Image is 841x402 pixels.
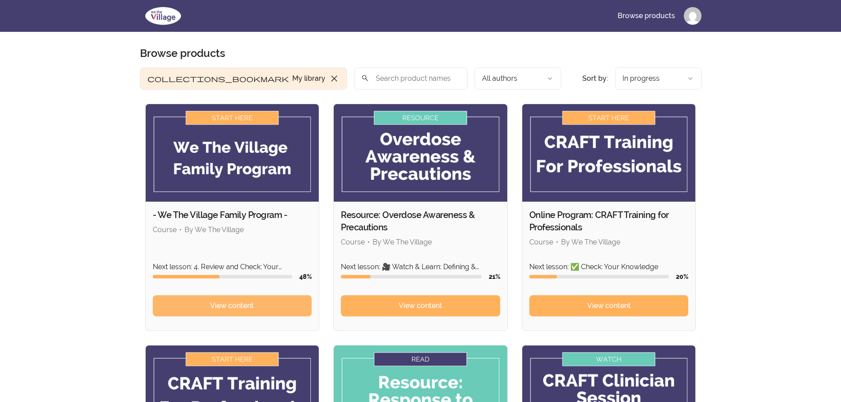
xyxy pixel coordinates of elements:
[561,238,620,246] span: By We The Village
[329,73,339,84] span: close
[210,301,254,311] span: View content
[341,295,500,316] a: View content
[529,238,553,246] span: Course
[361,72,369,84] span: search
[489,273,500,280] span: 21 %
[341,262,500,272] p: Next lesson: 🎥 Watch & Learn: Defining & Identifying
[140,46,225,60] h2: Browse products
[354,68,468,90] input: Search product names
[522,104,696,202] img: Product image for Online Program: CRAFT Training for Professionals
[615,68,701,90] button: Product sort options
[475,68,561,90] button: Filter by author
[146,104,319,202] img: Product image for - We The Village Family Program -
[341,209,500,233] h2: Resource: Overdose Awareness & Precautions
[676,273,688,280] span: 20 %
[399,301,442,311] span: View content
[153,209,312,221] h2: - We The Village Family Program -
[140,5,186,26] img: We The Village logo
[341,275,482,278] div: Course progress
[367,238,370,246] span: •
[147,73,289,84] span: collections_bookmark
[529,295,689,316] a: View content
[611,5,682,26] a: Browse products
[587,301,631,311] span: View content
[556,238,558,246] span: •
[529,262,689,272] p: Next lesson: ✅ Check: Your Knowledge
[140,68,347,90] button: Filter by My library
[529,275,669,278] div: Course progress
[684,7,701,25] img: Profile image for Angie
[334,104,507,202] img: Product image for Resource: Overdose Awareness & Precautions
[179,225,182,234] span: •
[611,5,701,26] nav: Main
[185,225,244,234] span: By We The Village
[582,74,608,83] span: Sort by:
[153,275,293,278] div: Course progress
[299,273,312,280] span: 48 %
[373,238,432,246] span: By We The Village
[529,209,689,233] h2: Online Program: CRAFT Training for Professionals
[153,225,177,234] span: Course
[153,262,312,272] p: Next lesson: 4. Review and Check: Your Knowledge
[341,238,365,246] span: Course
[153,295,312,316] a: View content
